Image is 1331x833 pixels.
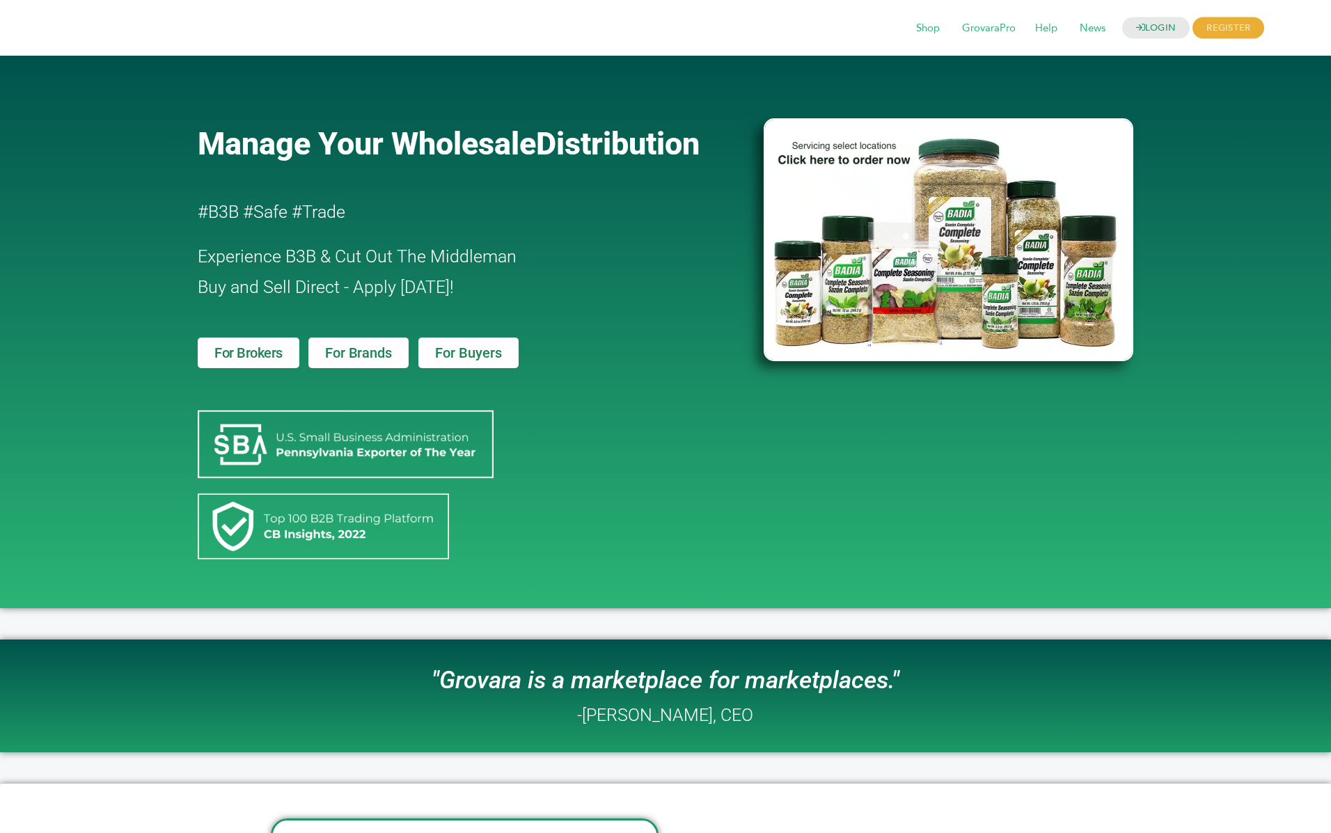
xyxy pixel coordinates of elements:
span: Shop [906,15,950,42]
a: News [1070,21,1115,36]
span: Help [1025,15,1067,42]
h2: -[PERSON_NAME], CEO [577,706,753,724]
a: For Brands [308,338,408,368]
a: Manage Your WholesaleDistribution [198,125,741,162]
a: GrovaraPro [952,21,1025,36]
span: News [1070,15,1115,42]
h2: #B3B #Safe #Trade [198,197,684,228]
span: Distribution [536,125,700,162]
a: For Brokers [198,338,299,368]
a: For Buyers [418,338,519,368]
span: REGISTER [1192,17,1264,39]
span: GrovaraPro [952,15,1025,42]
span: Manage Your Wholesale [198,125,536,162]
span: For Buyers [435,346,502,360]
a: LOGIN [1122,17,1190,39]
span: Experience B3B & Cut Out The Middleman [198,246,517,267]
span: For Brokers [214,346,283,360]
a: Help [1025,21,1067,36]
span: For Brands [325,346,391,360]
i: "Grovara is a marketplace for marketplaces." [432,666,899,695]
span: Buy and Sell Direct - Apply [DATE]! [198,277,454,297]
a: Shop [906,21,950,36]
